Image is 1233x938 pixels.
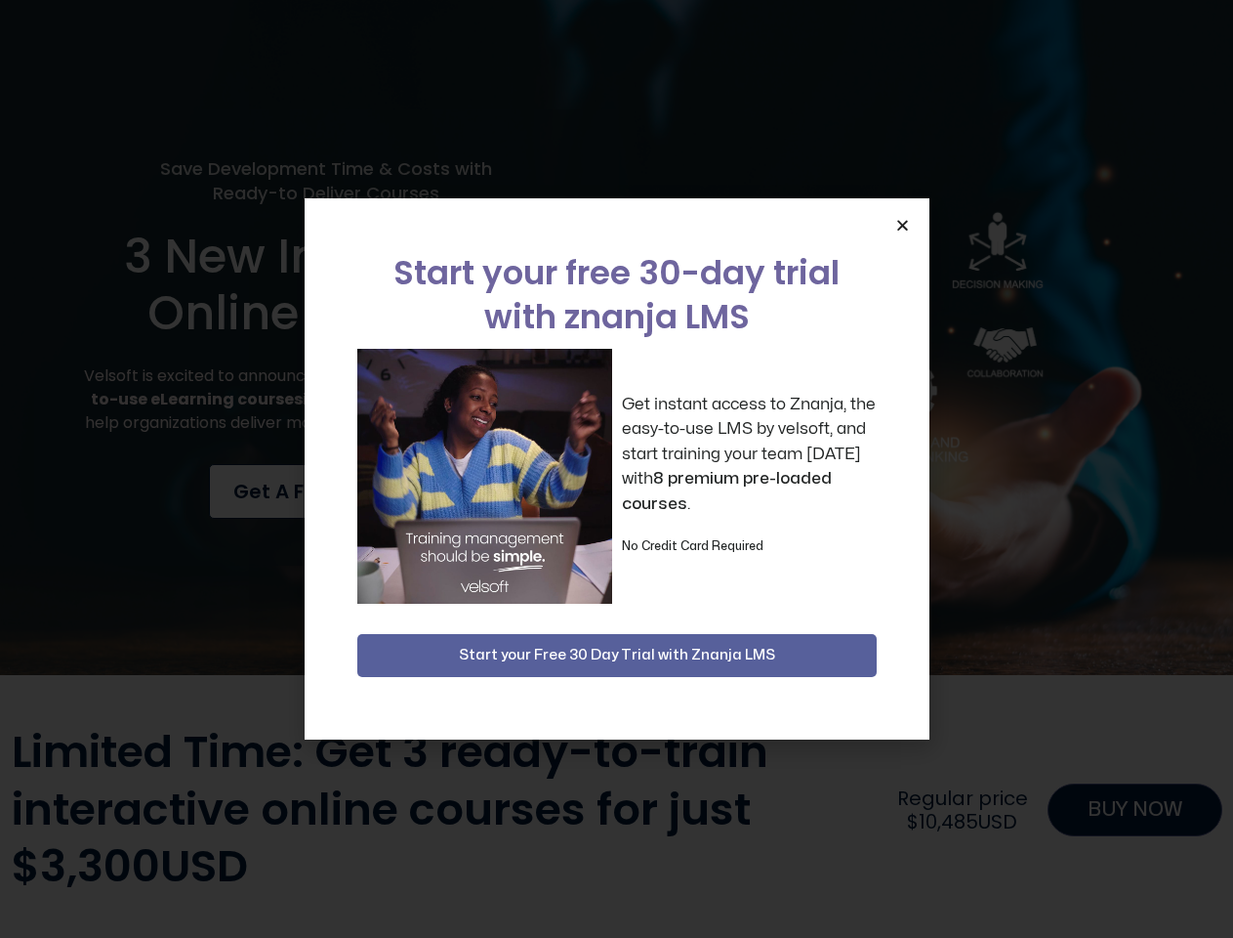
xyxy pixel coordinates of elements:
span: Start your Free 30 Day Trial with Znanja LMS [459,644,775,667]
p: Get instant access to Znanja, the easy-to-use LMS by velsoft, and start training your team [DATE]... [622,392,877,517]
a: Close [895,218,910,233]
h2: Start your free 30-day trial with znanja LMS [357,251,877,339]
strong: 8 premium pre-loaded courses [622,470,832,512]
strong: No Credit Card Required [622,540,763,552]
button: Start your Free 30 Day Trial with Znanja LMS [357,634,877,677]
img: a woman sitting at her laptop dancing [357,349,612,604]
